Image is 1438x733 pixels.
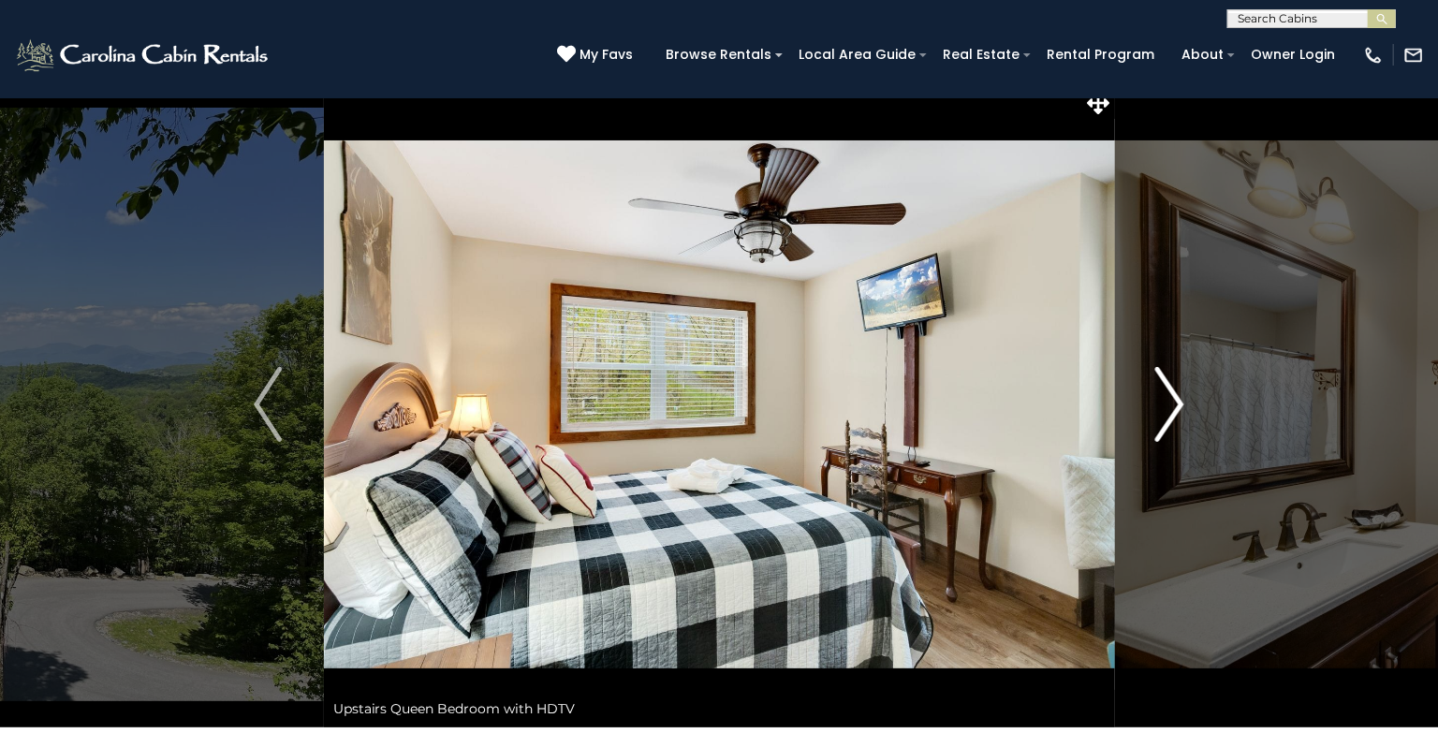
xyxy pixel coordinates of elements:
a: Real Estate [933,40,1029,69]
a: Local Area Guide [789,40,925,69]
a: My Favs [557,45,638,66]
a: About [1172,40,1233,69]
img: White-1-2.png [14,37,273,74]
a: Rental Program [1037,40,1164,69]
a: Browse Rentals [656,40,781,69]
img: arrow [254,367,282,442]
div: Upstairs Queen Bedroom with HDTV [324,690,1115,727]
span: My Favs [580,45,633,65]
button: Previous [213,81,324,727]
img: mail-regular-white.png [1403,45,1424,66]
img: phone-regular-white.png [1363,45,1384,66]
button: Next [1114,81,1225,727]
img: arrow [1156,367,1184,442]
a: Owner Login [1241,40,1344,69]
